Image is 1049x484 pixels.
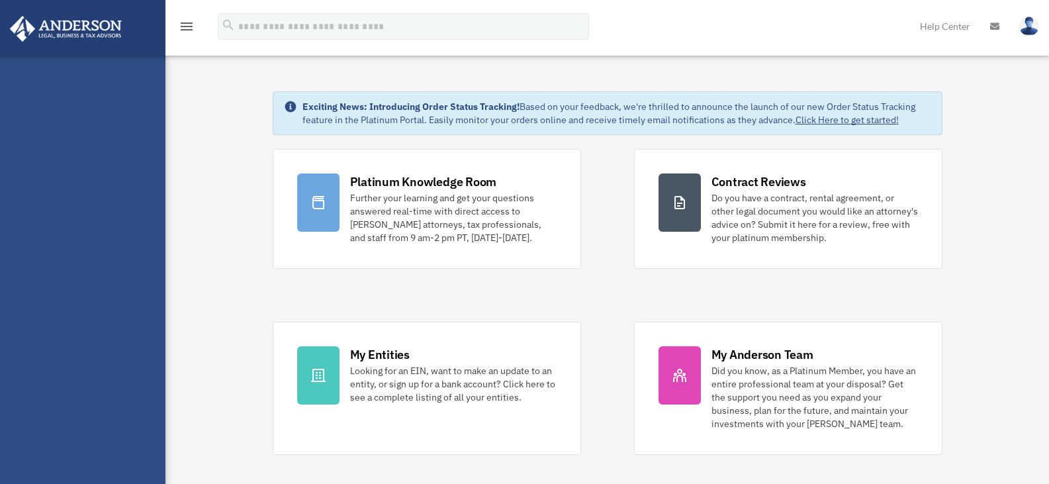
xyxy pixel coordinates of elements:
[302,101,520,113] strong: Exciting News: Introducing Order Status Tracking!
[179,23,195,34] a: menu
[711,364,918,430] div: Did you know, as a Platinum Member, you have an entire professional team at your disposal? Get th...
[179,19,195,34] i: menu
[6,16,126,42] img: Anderson Advisors Platinum Portal
[796,114,899,126] a: Click Here to get started!
[302,100,931,126] div: Based on your feedback, we're thrilled to announce the launch of our new Order Status Tracking fe...
[634,322,942,455] a: My Anderson Team Did you know, as a Platinum Member, you have an entire professional team at your...
[1019,17,1039,36] img: User Pic
[221,18,236,32] i: search
[711,346,813,363] div: My Anderson Team
[273,149,581,269] a: Platinum Knowledge Room Further your learning and get your questions answered real-time with dire...
[273,322,581,455] a: My Entities Looking for an EIN, want to make an update to an entity, or sign up for a bank accoun...
[350,364,557,404] div: Looking for an EIN, want to make an update to an entity, or sign up for a bank account? Click her...
[634,149,942,269] a: Contract Reviews Do you have a contract, rental agreement, or other legal document you would like...
[350,346,410,363] div: My Entities
[711,191,918,244] div: Do you have a contract, rental agreement, or other legal document you would like an attorney's ad...
[711,173,806,190] div: Contract Reviews
[350,191,557,244] div: Further your learning and get your questions answered real-time with direct access to [PERSON_NAM...
[350,173,497,190] div: Platinum Knowledge Room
